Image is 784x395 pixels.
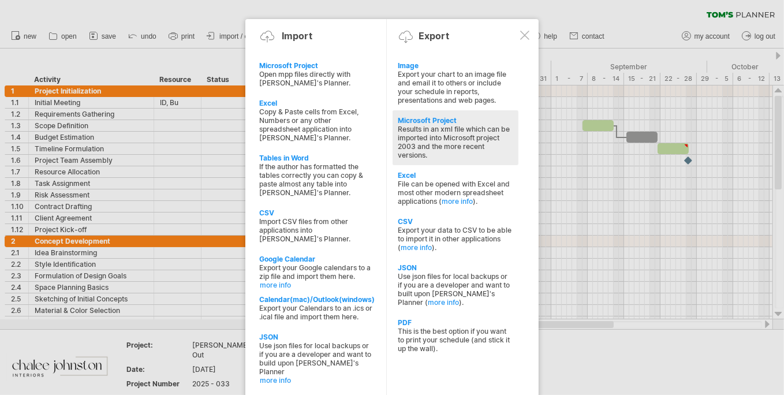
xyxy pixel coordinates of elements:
div: Tables in Word [259,154,374,162]
div: Import [282,30,312,42]
div: Export your data to CSV to be able to import it in other applications ( ). [398,226,513,252]
div: JSON [398,263,513,272]
div: Export [419,30,449,42]
div: Export your chart to an image file and email it to others or include your schedule in reports, pr... [398,70,513,105]
div: Use json files for local backups or if you are a developer and want to built upon [PERSON_NAME]'s... [398,272,513,307]
a: more info [260,376,374,385]
a: more info [442,197,473,206]
a: more info [260,281,374,289]
div: If the author has formatted the tables correctly you can copy & paste almost any table into [PERS... [259,162,374,197]
div: Excel [259,99,374,107]
div: Excel [398,171,513,180]
div: Image [398,61,513,70]
a: more info [401,243,432,252]
div: CSV [398,217,513,226]
div: Microsoft Project [398,116,513,125]
div: File can be opened with Excel and most other modern spreadsheet applications ( ). [398,180,513,206]
div: Copy & Paste cells from Excel, Numbers or any other spreadsheet application into [PERSON_NAME]'s ... [259,107,374,142]
a: more info [428,298,460,307]
div: PDF [398,318,513,327]
div: Results in an xml file which can be imported into Microsoft project 2003 and the more recent vers... [398,125,513,159]
div: This is the best option if you want to print your schedule (and stick it up the wall). [398,327,513,353]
